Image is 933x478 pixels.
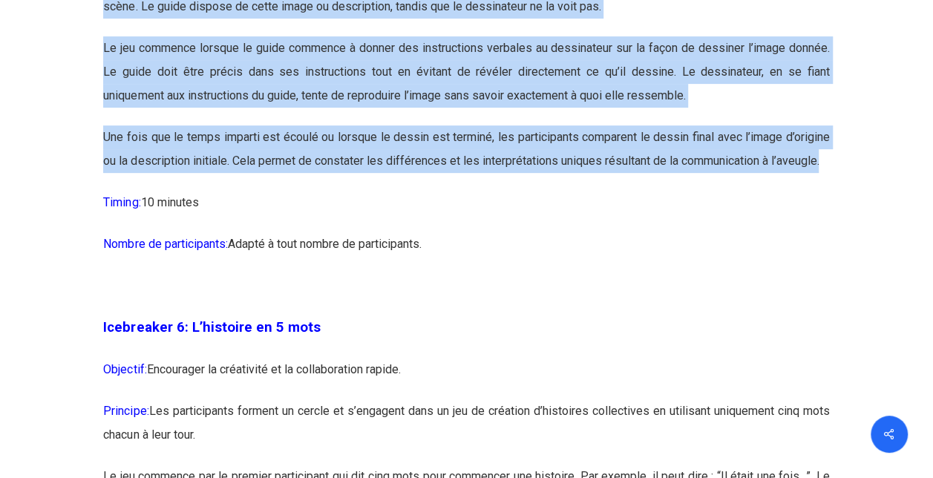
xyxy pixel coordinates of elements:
span: Timing: [103,195,140,209]
span: Objectif: [103,362,146,376]
p: Les participants forment un cercle et s’engagent dans un jeu de création d’histoires collectives ... [103,399,829,465]
p: 10 minutes [103,191,829,232]
span: Icebreaker 6: L’histoire en 5 mots [103,319,320,335]
span: Principe: [103,404,148,418]
p: Encourager la créativité et la collaboration rapide. [103,358,829,399]
p: Adapté à tout nombre de participants. [103,232,829,274]
p: Une fois que le temps imparti est écoulé ou lorsque le dessin est terminé, les participants compa... [103,125,829,191]
span: Nombre de participants: [103,237,227,251]
p: Le jeu commence lorsque le guide commence à donner des instructions verbales au dessinateur sur l... [103,36,829,125]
